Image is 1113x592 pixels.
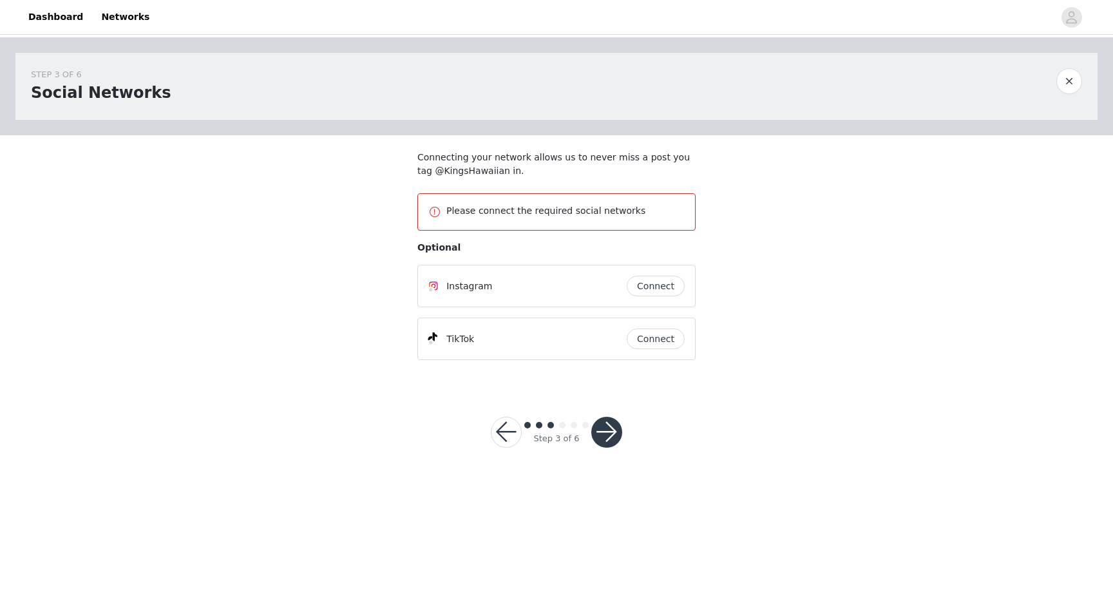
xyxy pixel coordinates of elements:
[31,81,171,104] h1: Social Networks
[446,280,492,293] p: Instagram
[417,242,461,253] span: Optional
[428,281,439,291] img: Instagram Icon
[31,68,171,81] div: STEP 3 OF 6
[446,204,685,218] p: Please connect the required social networks
[1065,7,1078,28] div: avatar
[627,276,685,296] button: Connect
[21,3,91,32] a: Dashboard
[627,329,685,349] button: Connect
[417,151,696,178] p: Connecting your network allows us to never miss a post you tag @KingsHawaiian in.
[533,432,579,445] div: Step 3 of 6
[446,332,474,346] p: TikTok
[93,3,157,32] a: Networks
